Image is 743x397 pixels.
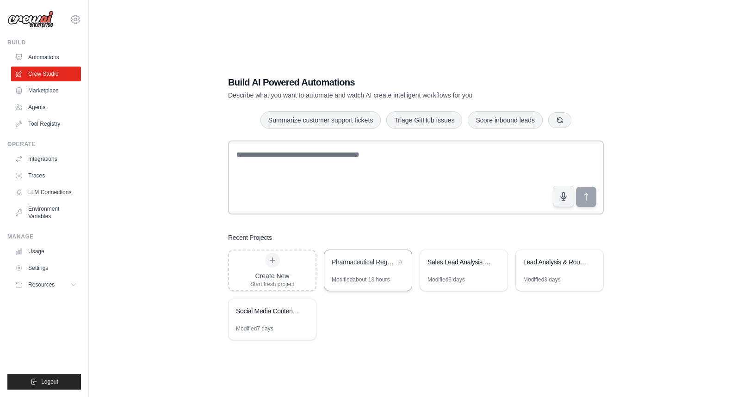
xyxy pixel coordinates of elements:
[427,276,465,283] div: Modified 3 days
[250,271,294,281] div: Create New
[11,168,81,183] a: Traces
[523,257,587,267] div: Lead Analysis & Routing Automation
[7,140,81,148] div: Operate
[548,112,571,128] button: Get new suggestions
[11,277,81,292] button: Resources
[468,111,543,129] button: Score inbound leads
[332,276,390,283] div: Modified about 13 hours
[7,374,81,390] button: Logout
[395,257,404,267] button: Delete project
[523,276,561,283] div: Modified 3 days
[11,67,81,81] a: Crew Studio
[11,50,81,65] a: Automations
[7,39,81,46] div: Build
[41,378,58,385] span: Logout
[228,91,539,100] p: Describe what you want to automate and watch AI create intelligent workflows for you
[236,306,299,316] div: Social Media Content Manager
[11,261,81,275] a: Settings
[11,244,81,259] a: Usage
[11,116,81,131] a: Tool Registry
[11,152,81,166] a: Integrations
[697,353,743,397] iframe: Chat Widget
[332,257,395,267] div: Pharmaceutical Regulatory Compliance Monitor
[386,111,462,129] button: Triage GitHub issues
[228,76,539,89] h1: Build AI Powered Automations
[250,281,294,288] div: Start fresh project
[11,100,81,115] a: Agents
[28,281,55,288] span: Resources
[553,186,574,207] button: Click to speak your automation idea
[11,202,81,224] a: Environment Variables
[427,257,491,267] div: Sales Lead Analysis & Routing System
[11,83,81,98] a: Marketplace
[11,185,81,200] a: LLM Connections
[260,111,381,129] button: Summarize customer support tickets
[236,325,273,332] div: Modified 7 days
[228,233,272,242] h3: Recent Projects
[7,11,54,28] img: Logo
[7,233,81,240] div: Manage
